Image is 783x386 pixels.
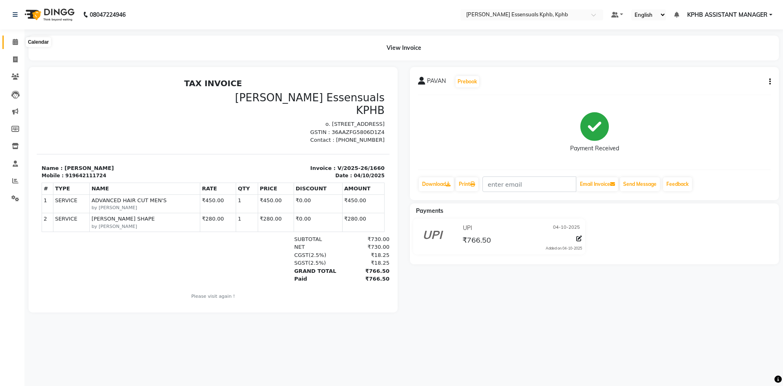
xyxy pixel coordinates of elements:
span: ADVANCED HAIR CUT MEN'S [55,121,161,129]
h3: [PERSON_NAME] Essensuals KPHB [181,16,348,42]
td: ₹450.00 [164,119,199,138]
div: GRAND TOTAL [252,192,303,200]
td: ₹450.00 [306,119,348,138]
span: PAVAN [427,77,446,88]
div: Calendar [26,37,51,47]
div: Paid [252,200,303,208]
div: ₹18.25 [303,176,353,184]
div: Added on 04-10-2025 [546,245,582,251]
a: Download [419,177,454,191]
th: # [5,108,17,120]
p: Contact : [PHONE_NUMBER] [181,61,348,69]
button: Send Message [620,177,660,191]
th: DISCOUNT [257,108,306,120]
span: 2.5% [274,185,287,191]
p: Name : [PERSON_NAME] [5,89,172,97]
div: ₹766.50 [303,200,353,208]
th: NAME [53,108,164,120]
div: ( ) [252,176,303,184]
span: 2.5% [274,177,288,183]
a: Feedback [663,177,692,191]
div: NET [252,168,303,176]
div: ₹730.00 [303,168,353,176]
th: TYPE [16,108,53,120]
td: ₹0.00 [257,119,306,138]
span: KPHB ASSISTANT MANAGER [687,11,768,19]
div: Mobile : [5,97,27,104]
td: SERVICE [16,119,53,138]
div: Date : [299,97,315,104]
button: Prebook [456,76,479,87]
th: AMOUNT [306,108,348,120]
td: ₹0.00 [257,138,306,157]
b: 08047224946 [90,3,126,26]
div: SUBTOTAL [252,160,303,168]
td: ₹280.00 [221,138,257,157]
input: enter email [482,176,576,192]
td: 1 [199,119,221,138]
p: GSTIN : 36AAZFG5806D1Z4 [181,53,348,61]
div: 919642111724 [29,97,69,104]
th: QTY [199,108,221,120]
td: SERVICE [16,138,53,157]
div: ( ) [252,184,303,192]
h2: TAX INVOICE [5,3,348,13]
img: logo [21,3,77,26]
td: ₹280.00 [306,138,348,157]
span: 04-10-2025 [553,224,580,232]
span: UPI [463,224,472,232]
div: Payment Received [570,144,619,153]
div: View Invoice [29,36,779,60]
p: o. [STREET_ADDRESS] [181,45,348,53]
td: ₹450.00 [221,119,257,138]
th: PRICE [221,108,257,120]
button: Email Invoice [577,177,618,191]
td: 2 [5,138,17,157]
span: Payments [416,207,443,214]
div: ₹766.50 [303,192,353,200]
p: Please visit again ! [5,218,348,225]
td: 1 [5,119,17,138]
a: Print [456,177,478,191]
span: ₹766.50 [462,235,491,247]
th: RATE [164,108,199,120]
td: ₹280.00 [164,138,199,157]
td: 1 [199,138,221,157]
div: 04/10/2025 [317,97,348,104]
p: Invoice : V/2025-26/1660 [181,89,348,97]
span: SGST [257,185,272,191]
span: [PERSON_NAME] SHAPE [55,140,161,148]
div: ₹18.25 [303,184,353,192]
small: by [PERSON_NAME] [55,129,161,136]
div: ₹730.00 [303,160,353,168]
span: CGST [257,177,272,183]
small: by [PERSON_NAME] [55,148,161,155]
